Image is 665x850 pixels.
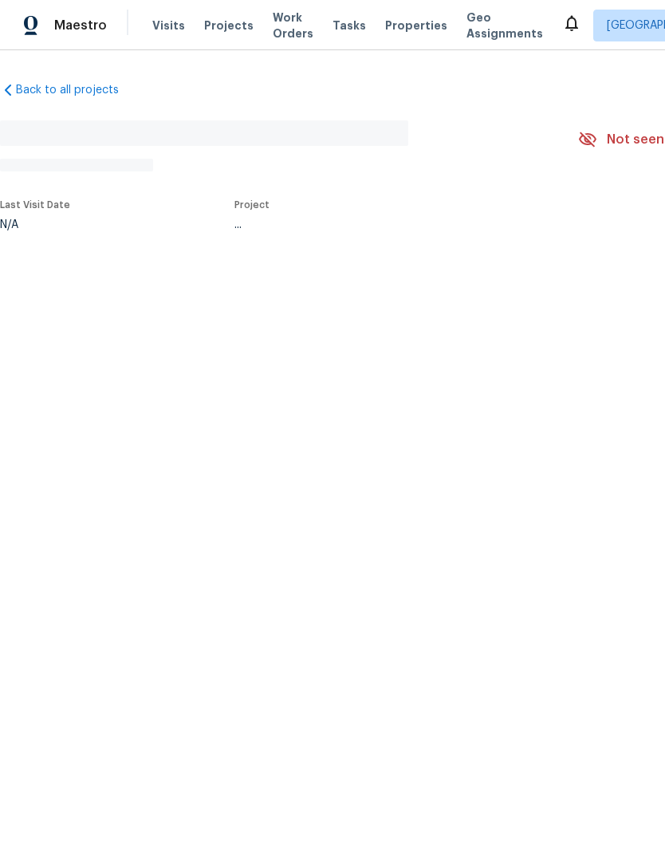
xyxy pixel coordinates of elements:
[204,18,254,33] span: Projects
[332,20,366,31] span: Tasks
[234,219,541,230] div: ...
[54,18,107,33] span: Maestro
[466,10,543,41] span: Geo Assignments
[152,18,185,33] span: Visits
[273,10,313,41] span: Work Orders
[385,18,447,33] span: Properties
[234,200,270,210] span: Project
